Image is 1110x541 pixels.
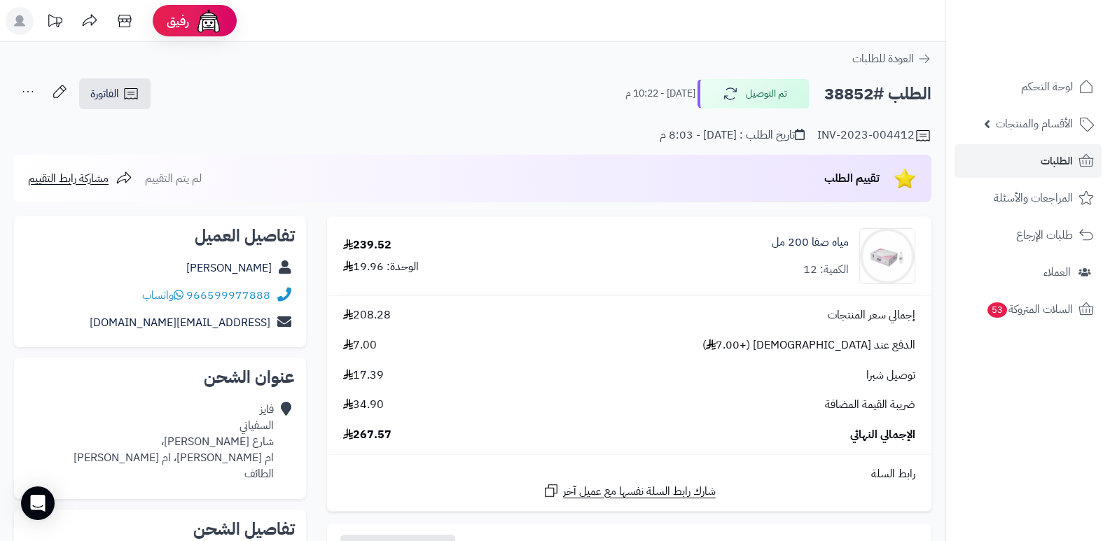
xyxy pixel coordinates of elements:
[28,170,109,187] span: مشاركة رابط التقييم
[955,144,1102,178] a: الطلبات
[772,234,849,251] a: مياه صفا 200 مل
[343,337,377,353] span: 7.00
[37,7,72,38] a: تحديثات المنصة
[852,50,931,67] a: العودة للطلبات
[25,227,295,244] h2: تفاصيل العميل
[543,482,716,500] a: شارك رابط السلة نفسها مع عميل آخر
[803,262,849,278] div: الكمية: 12
[145,170,202,187] span: لم يتم التقييم
[852,50,914,67] span: العودة للطلبات
[955,218,1102,252] a: طلبات الإرجاع
[996,114,1073,134] span: الأقسام والمنتجات
[1015,37,1097,66] img: logo-2.png
[28,170,132,187] a: مشاركة رابط التقييم
[21,486,55,520] div: Open Intercom Messenger
[333,466,926,482] div: رابط السلة
[186,287,270,304] a: 966599977888
[702,337,915,353] span: الدفع عند [DEMOGRAPHIC_DATA] (+7.00 )
[74,402,274,482] div: فايز السفياني شارع [PERSON_NAME]، ام [PERSON_NAME]، ام [PERSON_NAME] الطائف
[987,302,1007,318] span: 53
[660,127,805,143] div: تاريخ الطلب : [DATE] - 8:03 م
[824,170,880,187] span: تقييم الطلب
[817,127,931,144] div: INV-2023-004412
[698,79,810,108] button: تم التوصيل
[955,293,1102,326] a: السلات المتروكة53
[90,85,119,102] span: الفاتورة
[955,181,1102,215] a: المراجعات والأسئلة
[866,367,915,384] span: توصيل شبرا
[25,369,295,386] h2: عنوان الشحن
[343,259,419,275] div: الوحدة: 19.96
[986,300,1073,319] span: السلات المتروكة
[955,255,1102,289] a: العملاء
[79,78,151,109] a: الفاتورة
[1021,77,1073,97] span: لوحة التحكم
[994,188,1073,208] span: المراجعات والأسئلة
[1041,151,1073,171] span: الطلبات
[25,521,295,538] h2: تفاصيل الشحن
[343,237,391,253] div: 239.52
[1043,262,1071,282] span: العملاء
[955,70,1102,104] a: لوحة التحكم
[90,314,270,331] a: [EMAIL_ADDRESS][DOMAIN_NAME]
[343,397,384,413] span: 34.90
[1016,225,1073,245] span: طلبات الإرجاع
[850,427,915,443] span: الإجمالي النهائي
[563,484,716,500] span: شارك رابط السلة نفسها مع عميل آخر
[343,307,391,323] span: 208.28
[824,80,931,108] h2: الطلب #38852
[343,367,384,384] span: 17.39
[860,228,915,284] img: 1665301342-1612255245_SAFA-48-500x500-90x90.png
[142,287,183,304] a: واتساب
[195,7,223,35] img: ai-face.png
[167,13,189,29] span: رفيق
[825,397,915,413] span: ضريبة القيمة المضافة
[343,427,391,443] span: 267.57
[186,260,272,276] a: [PERSON_NAME]
[828,307,915,323] span: إجمالي سعر المنتجات
[625,87,695,101] small: [DATE] - 10:22 م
